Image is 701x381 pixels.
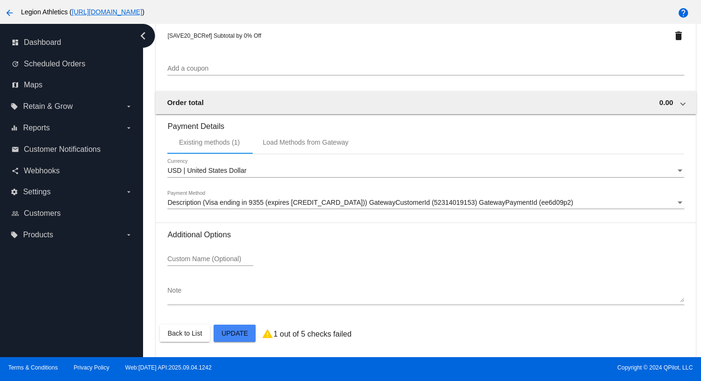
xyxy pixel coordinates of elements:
[262,328,273,339] mat-icon: warning
[167,199,573,206] span: Description (Visa ending in 9355 (expires [CREDIT_CARD_DATA])) GatewayCustomerId (52314019153) Ga...
[74,364,110,371] a: Privacy Policy
[167,98,204,106] span: Order total
[24,209,61,218] span: Customers
[10,103,18,110] i: local_offer
[359,364,693,371] span: Copyright © 2024 QPilot, LLC
[11,35,133,50] a: dashboard Dashboard
[23,102,72,111] span: Retain & Grow
[673,30,684,42] mat-icon: delete
[24,167,60,175] span: Webhooks
[11,206,133,221] a: people_outline Customers
[21,8,144,16] span: Legion Athletics ( )
[4,7,15,19] mat-icon: arrow_back
[125,231,133,239] i: arrow_drop_down
[167,255,253,263] input: Custom Name (Optional)
[125,364,212,371] a: Web:[DATE] API:2025.09.04.1242
[135,28,151,43] i: chevron_left
[23,188,51,196] span: Settings
[214,325,256,342] button: Update
[10,124,18,132] i: equalizer
[11,60,19,68] i: update
[167,167,246,174] span: USD | United States Dollar
[23,124,50,132] span: Reports
[167,65,684,73] input: Add a coupon
[179,138,240,146] div: Existing methods (1)
[155,91,696,114] mat-expansion-panel-header: Order total 0.00
[11,77,133,93] a: map Maps
[167,167,684,175] mat-select: Currency
[11,146,19,153] i: email
[125,103,133,110] i: arrow_drop_down
[167,199,684,207] mat-select: Payment Method
[11,56,133,72] a: update Scheduled Orders
[24,145,101,154] span: Customer Notifications
[24,38,61,47] span: Dashboard
[167,115,684,131] h3: Payment Details
[678,7,689,19] mat-icon: help
[11,39,19,46] i: dashboard
[160,325,209,342] button: Back to List
[23,231,53,239] span: Products
[263,138,349,146] div: Load Methods from Gateway
[11,142,133,157] a: email Customer Notifications
[125,124,133,132] i: arrow_drop_down
[167,329,202,337] span: Back to List
[659,98,673,106] span: 0.00
[167,230,684,239] h3: Additional Options
[10,188,18,196] i: settings
[24,81,42,89] span: Maps
[167,32,261,39] span: [SAVE20_BCRef] Subtotal by 0% Off
[11,167,19,175] i: share
[8,364,58,371] a: Terms & Conditions
[273,330,351,339] p: 1 out of 5 checks failed
[11,163,133,179] a: share Webhooks
[11,81,19,89] i: map
[221,329,248,337] span: Update
[11,210,19,217] i: people_outline
[72,8,143,16] a: [URL][DOMAIN_NAME]
[24,60,85,68] span: Scheduled Orders
[10,231,18,239] i: local_offer
[125,188,133,196] i: arrow_drop_down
